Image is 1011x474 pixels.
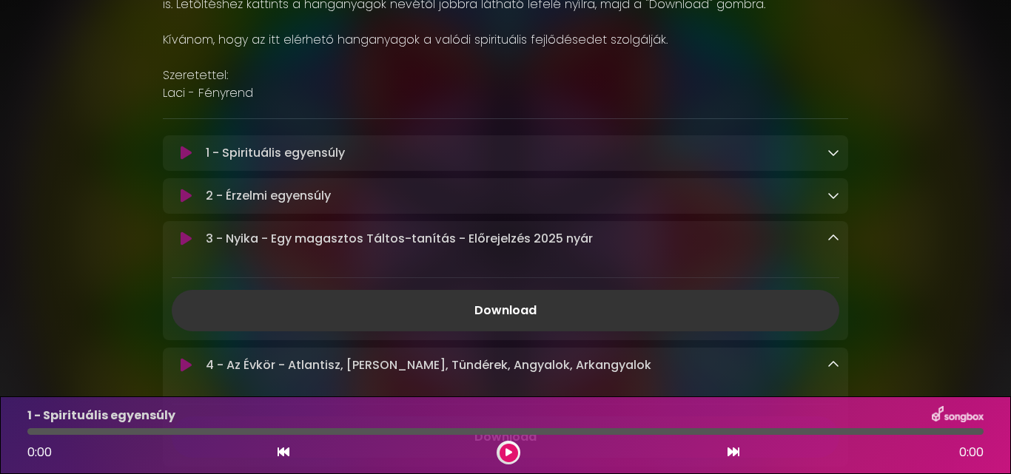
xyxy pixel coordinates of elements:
[206,356,651,374] p: 4 - Az Évkör - Atlantisz, [PERSON_NAME], Tündérek, Angyalok, Arkangyalok
[172,290,839,331] a: Download
[932,406,984,425] img: songbox-logo-white.png
[27,444,52,461] span: 0:00
[206,230,593,248] p: 3 - Nyika - Egy magasztos Táltos-tanítás - Előrejelzés 2025 nyár
[206,144,345,162] p: 1 - Spirituális egyensúly
[27,407,175,424] p: 1 - Spirituális egyensúly
[959,444,984,461] span: 0:00
[206,187,331,205] p: 2 - Érzelmi egyensúly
